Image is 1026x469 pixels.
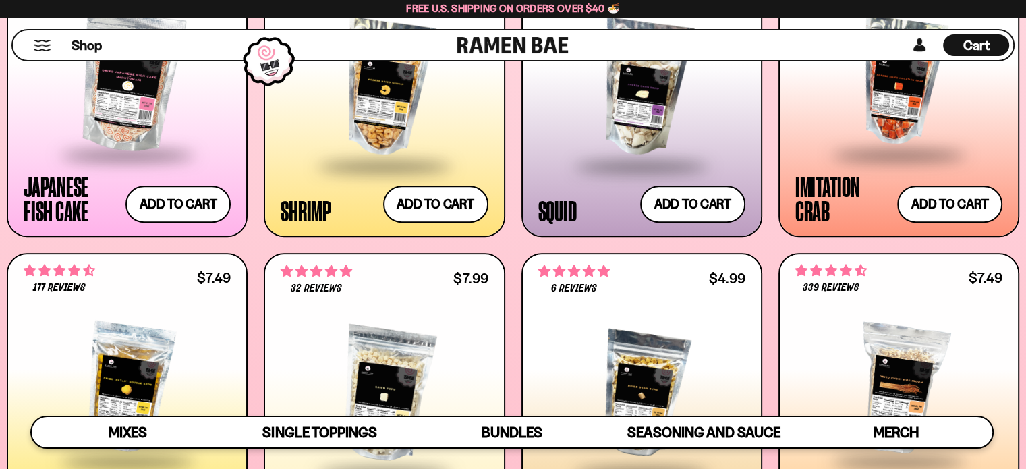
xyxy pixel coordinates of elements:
a: Mixes [32,417,224,447]
button: Add to cart [640,186,745,223]
div: Squid [538,198,577,223]
span: 6 reviews [550,283,596,294]
span: 32 reviews [291,283,342,294]
span: Seasoning and Sauce [627,424,780,441]
span: Cart [963,37,990,53]
span: Free U.S. Shipping on Orders over $40 🍜 [406,2,620,15]
a: Merch [800,417,992,447]
a: Single Toppings [224,417,416,447]
span: Bundles [482,424,542,441]
a: Seasoning and Sauce [608,417,800,447]
span: Mixes [109,424,147,441]
span: 339 reviews [803,283,859,294]
div: Shrimp [281,198,331,223]
span: 4.71 stars [24,262,95,279]
div: $4.99 [709,272,745,285]
a: Bundles [416,417,608,447]
span: Merch [874,424,919,441]
span: 177 reviews [33,283,86,294]
div: Imitation Crab [795,174,890,223]
div: $7.99 [453,272,488,285]
div: Japanese Fish Cake [24,174,119,223]
span: Shop [72,36,102,55]
a: Shop [72,34,102,56]
div: $7.49 [197,271,231,284]
span: 4.78 stars [281,263,352,280]
span: Single Toppings [262,424,376,441]
button: Add to cart [897,186,1002,223]
button: Add to cart [125,186,231,223]
button: Mobile Menu Trigger [33,40,51,51]
div: Cart [943,30,1009,60]
span: 4.53 stars [795,262,867,279]
button: Add to cart [383,186,488,223]
span: 5.00 stars [538,263,610,280]
div: $7.49 [969,271,1002,284]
